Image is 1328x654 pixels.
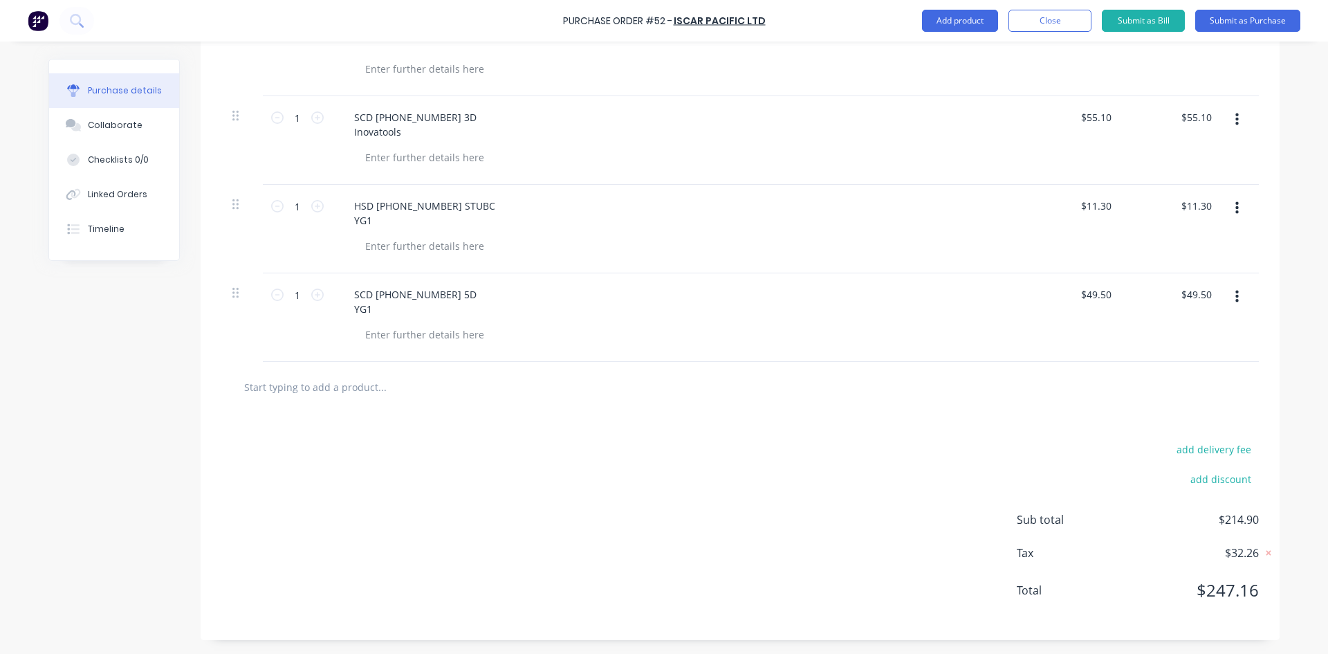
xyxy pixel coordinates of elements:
[922,10,998,32] button: Add product
[1102,10,1185,32] button: Submit as Bill
[1120,578,1259,603] span: $247.16
[1017,582,1120,599] span: Total
[88,119,142,131] div: Collaborate
[1017,511,1120,528] span: Sub total
[28,10,48,31] img: Factory
[563,14,672,28] div: Purchase Order #52 -
[88,84,162,97] div: Purchase details
[343,196,506,230] div: ‎HSD [PHONE_NUMBER] STUBC YG1
[1120,511,1259,528] span: $214.90
[49,177,179,212] button: Linked Orders
[1182,470,1259,488] button: add discount
[1195,10,1300,32] button: Submit as Purchase
[1008,10,1091,32] button: Close
[674,14,766,28] a: Iscar Pacific Ltd
[49,108,179,143] button: Collaborate
[49,143,179,177] button: Checklists 0/0
[88,223,124,235] div: Timeline
[343,284,488,319] div: SCD [PHONE_NUMBER] 5D YG1
[243,373,520,401] input: Start typing to add a product...
[88,188,147,201] div: Linked Orders
[49,212,179,246] button: Timeline
[1168,440,1259,458] button: add delivery fee
[49,73,179,108] button: Purchase details
[343,107,488,142] div: ‎SCD [PHONE_NUMBER] 3D Inovatools
[1017,545,1120,561] span: Tax
[88,154,149,166] div: Checklists 0/0
[1120,545,1259,561] span: $32.26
